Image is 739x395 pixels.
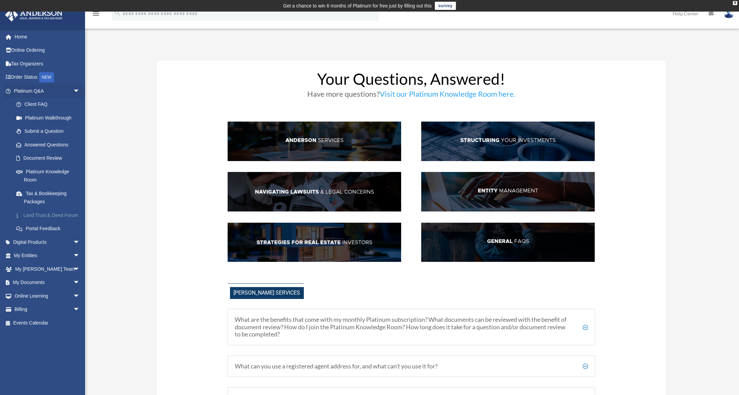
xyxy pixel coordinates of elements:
[235,316,588,338] h5: What are the benefits that come with my monthly Platinum subscription? What documents can be revi...
[5,316,90,330] a: Events Calendar
[5,303,90,316] a: Billingarrow_drop_down
[5,262,90,276] a: My [PERSON_NAME] Teamarrow_drop_down
[228,71,595,90] h1: Your Questions, Answered!
[5,249,90,263] a: My Entitiesarrow_drop_down
[73,262,87,276] span: arrow_drop_down
[10,111,90,125] a: Platinum Walkthrough
[724,9,734,18] img: User Pic
[435,2,456,10] a: survey
[235,363,588,370] h5: What can you use a registered agent address for, and what can’t you use it for?
[3,8,65,21] img: Anderson Advisors Platinum Portal
[228,90,595,101] h3: Have more questions?
[5,57,90,70] a: Tax Organizers
[5,84,90,98] a: Platinum Q&Aarrow_drop_down
[5,44,90,57] a: Online Ordering
[92,12,100,18] a: menu
[733,1,737,5] div: close
[10,165,90,187] a: Platinum Knowledge Room
[228,223,401,262] img: StratsRE_hdr
[230,287,304,299] span: [PERSON_NAME] Services
[92,10,100,18] i: menu
[10,138,90,152] a: Answered Questions
[228,122,401,161] img: AndServ_hdr
[73,276,87,290] span: arrow_drop_down
[228,172,401,211] img: NavLaw_hdr
[73,289,87,303] span: arrow_drop_down
[421,172,595,211] img: EntManag_hdr
[39,72,54,82] div: NEW
[10,152,90,165] a: Document Review
[5,289,90,303] a: Online Learningarrow_drop_down
[73,84,87,98] span: arrow_drop_down
[73,303,87,317] span: arrow_drop_down
[421,223,595,262] img: GenFAQ_hdr
[5,276,90,289] a: My Documentsarrow_drop_down
[114,9,121,17] i: search
[5,70,90,84] a: Order StatusNEW
[10,98,87,111] a: Client FAQ
[10,187,90,208] a: Tax & Bookkeeping Packages
[10,125,90,138] a: Submit a Question
[283,2,432,10] div: Get a chance to win 6 months of Platinum for free just by filling out this
[73,235,87,249] span: arrow_drop_down
[5,30,90,44] a: Home
[5,235,90,249] a: Digital Productsarrow_drop_down
[10,222,90,236] a: Portal Feedback
[421,122,595,161] img: StructInv_hdr
[73,249,87,263] span: arrow_drop_down
[10,208,90,222] a: Land Trust & Deed Forum
[380,89,515,102] a: Visit our Platinum Knowledge Room here.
